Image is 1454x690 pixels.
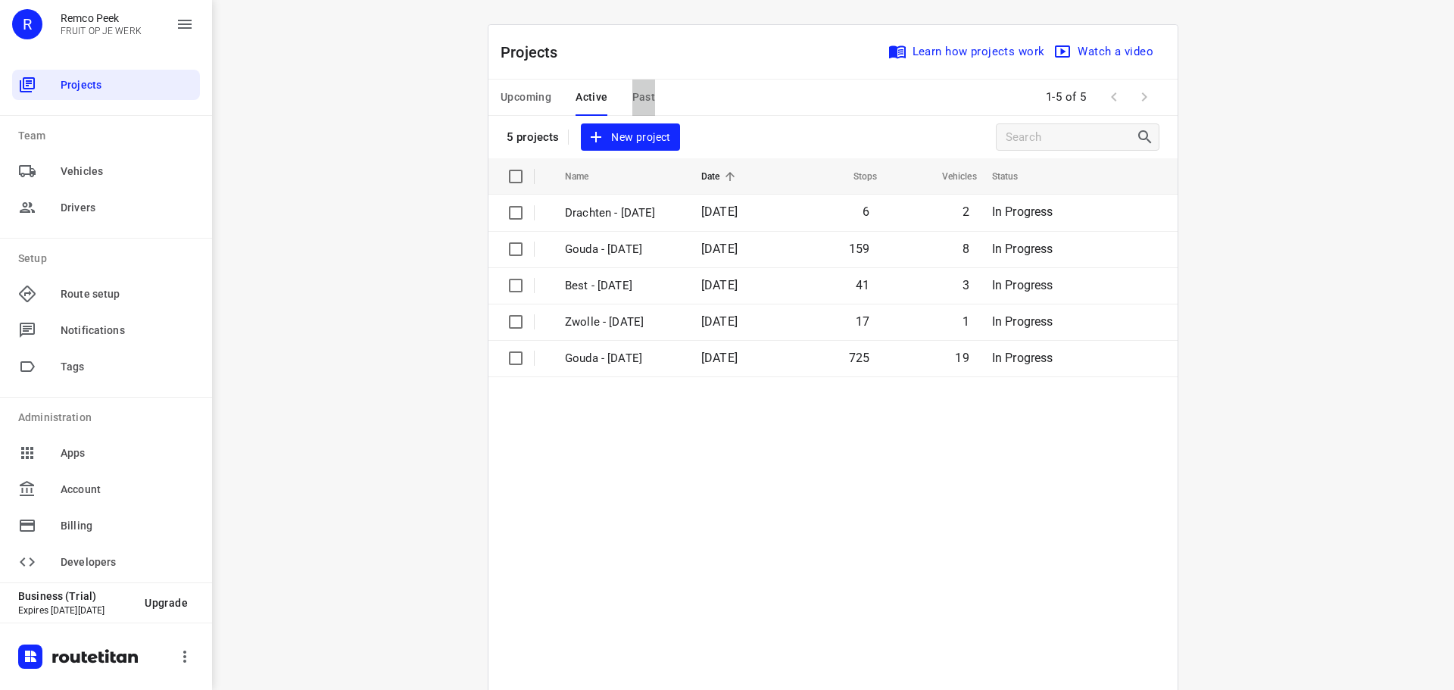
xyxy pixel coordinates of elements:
p: Best - [DATE] [565,277,679,295]
p: Administration [18,410,200,426]
span: Upgrade [145,597,188,609]
span: 19 [955,351,969,365]
span: Stops [834,167,878,186]
div: Projects [12,70,200,100]
div: Search [1136,128,1159,146]
div: Route setup [12,279,200,309]
div: Tags [12,351,200,382]
div: R [12,9,42,39]
span: Route setup [61,286,194,302]
span: Projects [61,77,194,93]
p: Team [18,128,200,144]
span: Vehicles [61,164,194,180]
span: Status [992,167,1038,186]
div: Account [12,474,200,504]
div: Apps [12,438,200,468]
span: Date [701,167,740,186]
span: 725 [849,351,870,365]
span: 8 [963,242,969,256]
span: 3 [963,278,969,292]
span: Previous Page [1099,82,1129,112]
span: Past [632,88,656,107]
span: [DATE] [701,351,738,365]
span: In Progress [992,351,1053,365]
button: Upgrade [133,589,200,617]
span: 17 [856,314,869,329]
span: In Progress [992,242,1053,256]
span: In Progress [992,314,1053,329]
span: Tags [61,359,194,375]
span: Notifications [61,323,194,339]
span: In Progress [992,278,1053,292]
span: New project [590,128,670,147]
div: Billing [12,510,200,541]
span: Next Page [1129,82,1159,112]
p: Expires [DATE][DATE] [18,605,133,616]
p: Gouda - [DATE] [565,241,679,258]
p: 5 projects [507,130,559,144]
p: Zwolle - [DATE] [565,314,679,331]
span: Account [61,482,194,498]
p: Projects [501,41,570,64]
p: Business (Trial) [18,590,133,602]
span: Vehicles [922,167,977,186]
span: Billing [61,518,194,534]
span: [DATE] [701,205,738,219]
input: Search projects [1006,126,1136,149]
span: 159 [849,242,870,256]
span: Developers [61,554,194,570]
p: FRUIT OP JE WERK [61,26,142,36]
span: 1 [963,314,969,329]
span: Name [565,167,609,186]
span: Apps [61,445,194,461]
button: New project [581,123,679,151]
span: Drivers [61,200,194,216]
p: Remco Peek [61,12,142,24]
span: In Progress [992,205,1053,219]
span: 1-5 of 5 [1040,81,1093,114]
p: Gouda - [DATE] [565,350,679,367]
span: 6 [863,205,869,219]
span: [DATE] [701,314,738,329]
span: 41 [856,278,869,292]
div: Vehicles [12,156,200,186]
div: Drivers [12,192,200,223]
p: Drachten - [DATE] [565,205,679,222]
span: Active [576,88,607,107]
span: Upcoming [501,88,551,107]
div: Notifications [12,315,200,345]
div: Developers [12,547,200,577]
span: [DATE] [701,242,738,256]
p: Setup [18,251,200,267]
span: 2 [963,205,969,219]
span: [DATE] [701,278,738,292]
